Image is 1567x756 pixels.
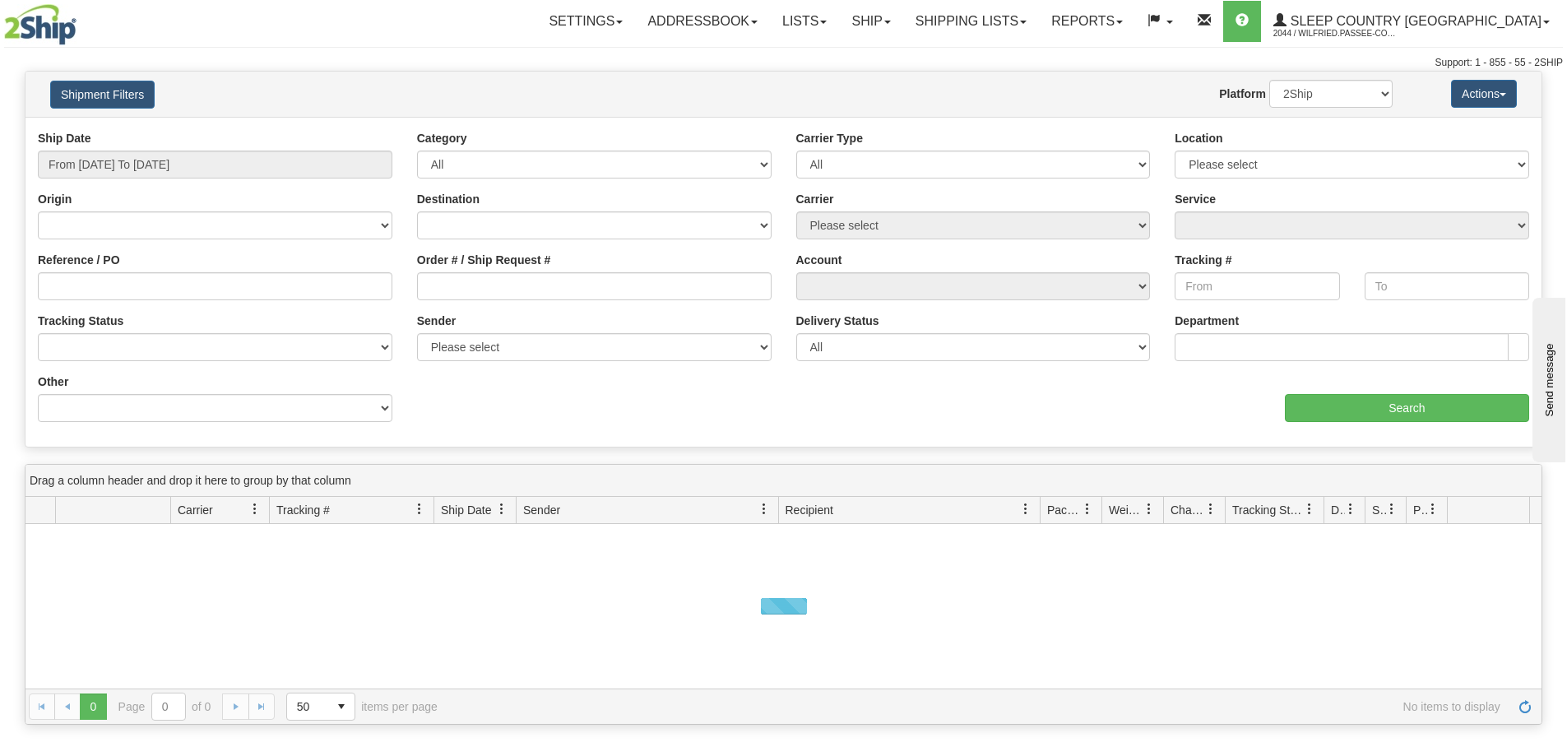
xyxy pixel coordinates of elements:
[1372,502,1386,518] span: Shipment Issues
[441,502,491,518] span: Ship Date
[406,495,433,523] a: Tracking # filter column settings
[38,313,123,329] label: Tracking Status
[1012,495,1040,523] a: Recipient filter column settings
[1073,495,1101,523] a: Packages filter column settings
[297,698,318,715] span: 50
[536,1,635,42] a: Settings
[1365,272,1529,300] input: To
[38,373,68,390] label: Other
[1451,80,1517,108] button: Actions
[1296,495,1324,523] a: Tracking Status filter column settings
[796,130,863,146] label: Carrier Type
[1285,394,1529,422] input: Search
[38,130,91,146] label: Ship Date
[461,700,1500,713] span: No items to display
[1331,502,1345,518] span: Delivery Status
[25,465,1542,497] div: grid grouping header
[1175,313,1239,329] label: Department
[80,693,106,720] span: Page 0
[1175,272,1339,300] input: From
[118,693,211,721] span: Page of 0
[4,56,1563,70] div: Support: 1 - 855 - 55 - 2SHIP
[241,495,269,523] a: Carrier filter column settings
[1512,693,1538,720] a: Refresh
[1135,495,1163,523] a: Weight filter column settings
[796,191,834,207] label: Carrier
[1109,502,1143,518] span: Weight
[750,495,778,523] a: Sender filter column settings
[50,81,155,109] button: Shipment Filters
[1171,502,1205,518] span: Charge
[488,495,516,523] a: Ship Date filter column settings
[417,252,551,268] label: Order # / Ship Request #
[12,14,152,26] div: Send message
[1337,495,1365,523] a: Delivery Status filter column settings
[178,502,213,518] span: Carrier
[1287,14,1542,28] span: Sleep Country [GEOGRAPHIC_DATA]
[903,1,1039,42] a: Shipping lists
[786,502,833,518] span: Recipient
[417,130,467,146] label: Category
[796,313,879,329] label: Delivery Status
[38,252,120,268] label: Reference / PO
[286,693,355,721] span: Page sizes drop down
[1261,1,1562,42] a: Sleep Country [GEOGRAPHIC_DATA] 2044 / Wilfried.Passee-Coutrin
[770,1,839,42] a: Lists
[1047,502,1082,518] span: Packages
[276,502,330,518] span: Tracking #
[4,4,76,45] img: logo2044.jpg
[38,191,72,207] label: Origin
[1419,495,1447,523] a: Pickup Status filter column settings
[1175,252,1231,268] label: Tracking #
[1175,191,1216,207] label: Service
[417,313,456,329] label: Sender
[1413,502,1427,518] span: Pickup Status
[1529,294,1565,461] iframe: chat widget
[1039,1,1135,42] a: Reports
[1197,495,1225,523] a: Charge filter column settings
[286,693,438,721] span: items per page
[796,252,842,268] label: Account
[1273,26,1397,42] span: 2044 / Wilfried.Passee-Coutrin
[523,502,560,518] span: Sender
[1175,130,1222,146] label: Location
[328,693,355,720] span: select
[635,1,770,42] a: Addressbook
[1378,495,1406,523] a: Shipment Issues filter column settings
[1219,86,1266,102] label: Platform
[839,1,902,42] a: Ship
[417,191,480,207] label: Destination
[1232,502,1304,518] span: Tracking Status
